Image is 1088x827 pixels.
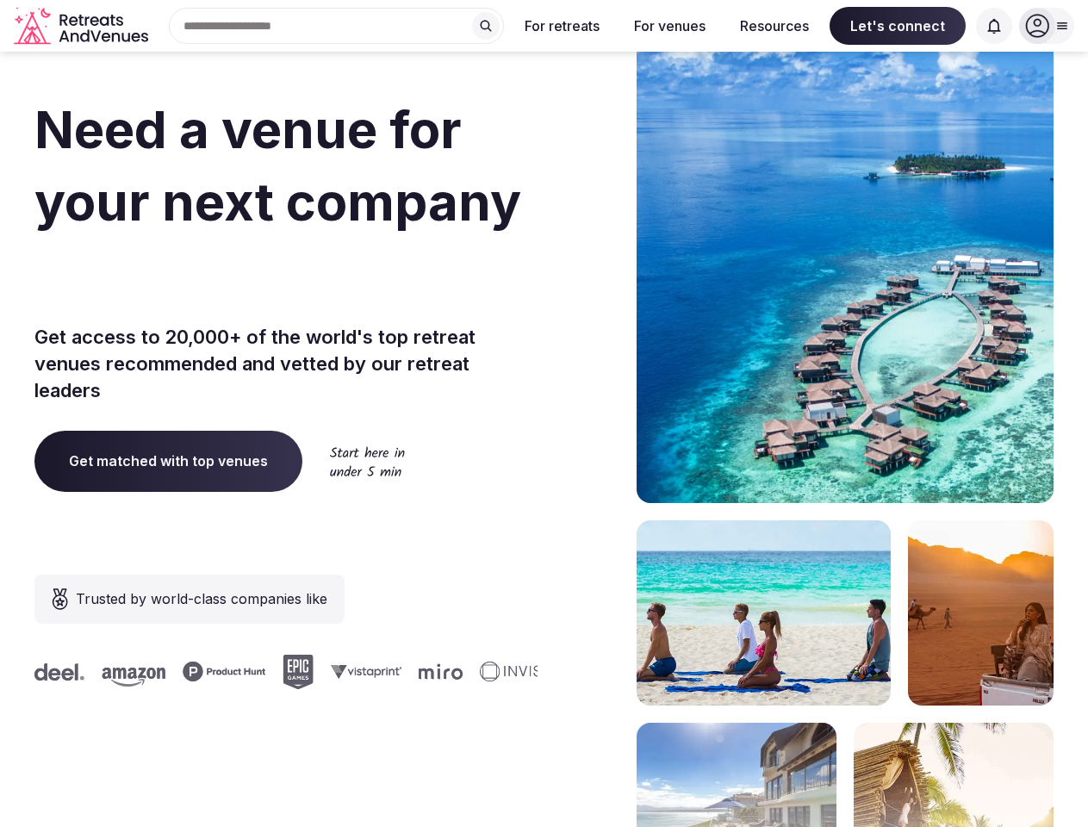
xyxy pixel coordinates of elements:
a: Visit the homepage [14,7,152,46]
svg: Miro company logo [418,663,462,680]
a: Get matched with top venues [34,431,302,491]
svg: Invisible company logo [479,662,574,682]
span: Trusted by world-class companies like [76,588,327,609]
button: For retreats [511,7,613,45]
svg: Epic Games company logo [282,655,313,689]
img: woman sitting in back of truck with camels [908,520,1054,706]
span: Let's connect [830,7,966,45]
p: Get access to 20,000+ of the world's top retreat venues recommended and vetted by our retreat lea... [34,324,538,403]
svg: Vistaprint company logo [330,664,401,679]
button: Resources [726,7,823,45]
svg: Deel company logo [34,663,84,681]
img: Start here in under 5 min [330,446,405,476]
span: Need a venue for your next company [34,98,521,233]
svg: Retreats and Venues company logo [14,7,152,46]
button: For venues [620,7,719,45]
img: yoga on tropical beach [637,520,891,706]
